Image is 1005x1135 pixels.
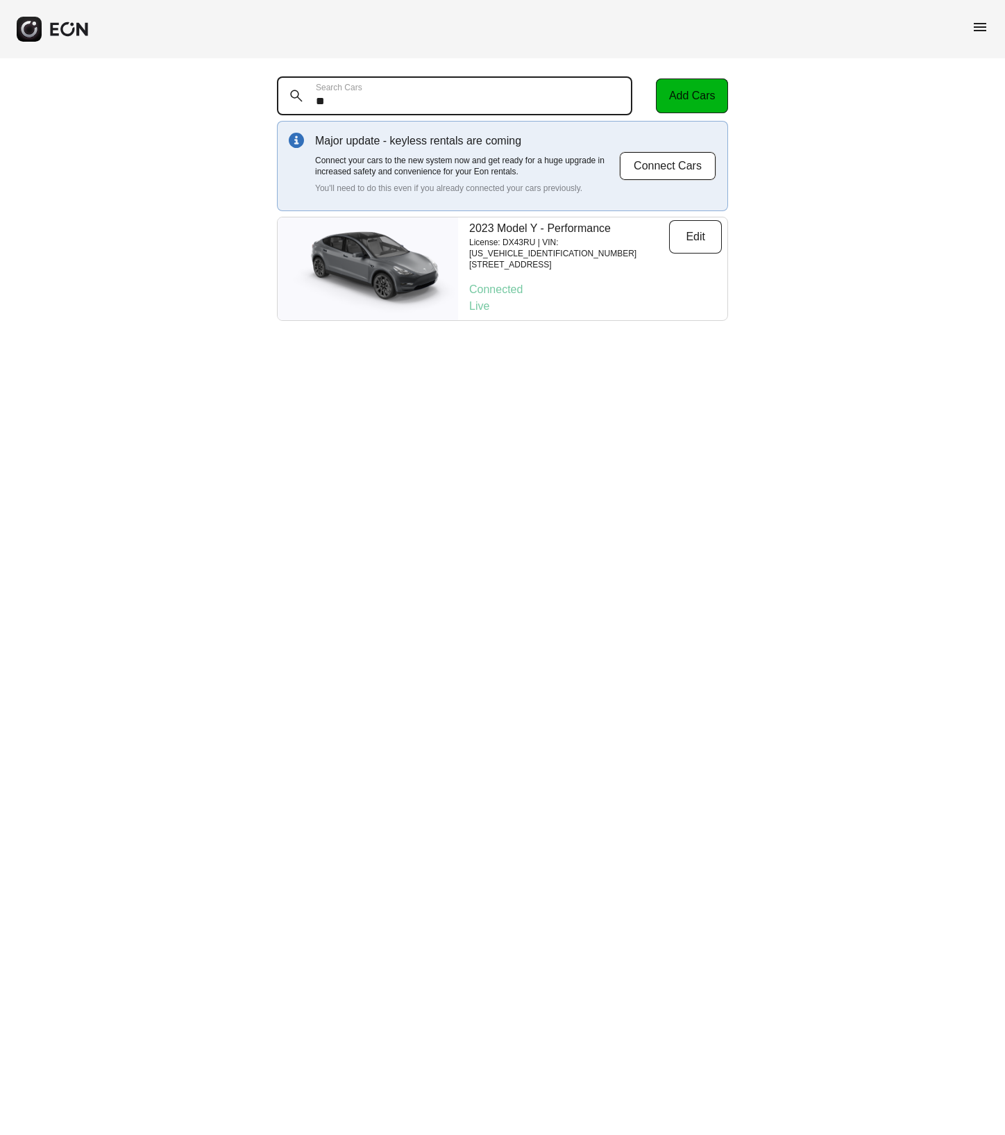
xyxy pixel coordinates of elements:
label: Search Cars [316,82,362,93]
img: info [289,133,304,148]
button: Add Cars [656,78,728,113]
button: Edit [669,220,722,254]
p: License: DX43RU | VIN: [US_VEHICLE_IDENTIFICATION_NUMBER] [469,237,669,259]
p: Major update - keyless rentals are coming [315,133,619,149]
p: Live [469,298,722,315]
p: 2023 Model Y - Performance [469,220,669,237]
img: car [278,224,458,314]
p: Connect your cars to the new system now and get ready for a huge upgrade in increased safety and ... [315,155,619,177]
p: You'll need to do this even if you already connected your cars previously. [315,183,619,194]
button: Connect Cars [619,151,716,181]
p: Connected [469,281,722,298]
p: [STREET_ADDRESS] [469,259,669,270]
span: menu [972,19,988,35]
